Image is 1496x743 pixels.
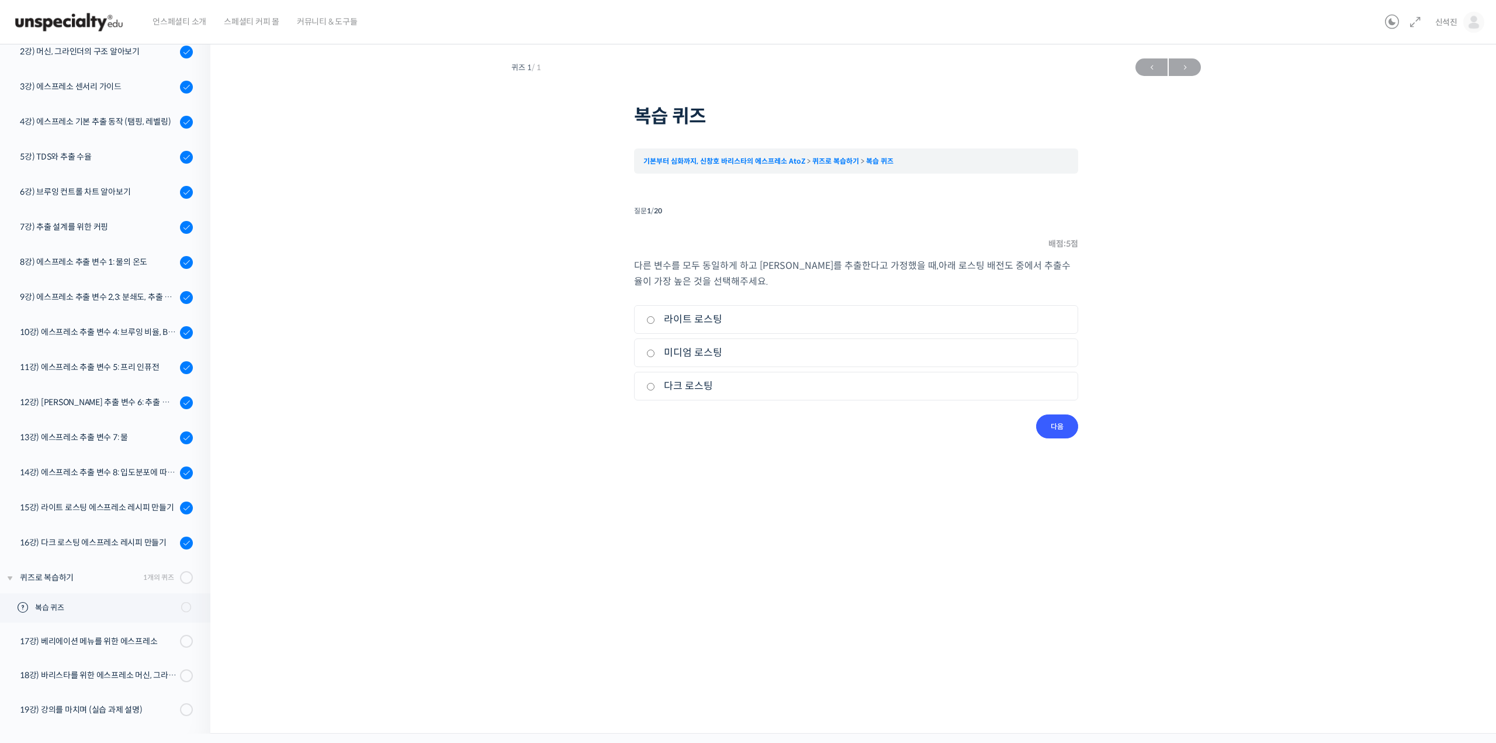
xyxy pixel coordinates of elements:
[181,388,195,398] span: 설정
[35,602,174,614] span: 복습 퀴즈
[1169,60,1201,75] span: →
[20,150,176,163] div: 5강) TDS와 추출 수율
[20,703,176,716] div: 19강) 강의를 마치며 (실습 과제 설명)
[20,115,176,128] div: 4강) 에스프레소 기본 추출 동작 (탬핑, 레벨링)
[646,345,1066,361] label: 미디엄 로스팅
[37,388,44,398] span: 홈
[20,220,176,233] div: 7강) 추출 설계를 위한 커핑
[647,206,651,215] span: 1
[866,157,894,165] a: 복습 퀴즈
[646,378,1066,394] label: 다크 로스팅
[1048,236,1078,252] span: 배점: 점
[532,63,541,72] span: / 1
[634,203,1078,219] div: 질문 /
[20,466,176,479] div: 14강) 에스프레소 추출 변수 8: 입도분포에 따른 향미 변화
[634,105,1078,127] h1: 복습 퀴즈
[812,157,859,165] a: 퀴즈로 복습하기
[4,371,77,400] a: 홈
[20,361,176,374] div: 11강) 에스프레소 추출 변수 5: 프리 인퓨전
[646,316,655,324] input: 라이트 로스팅
[1036,414,1078,438] input: 다음
[1169,58,1201,76] a: 다음→
[1435,17,1457,27] span: 신석진
[937,260,939,272] span: ,
[20,669,176,682] div: 18강) 바리스타를 위한 에스프레소 머신, 그라인더 선택 가이드라인
[20,431,176,444] div: 13강) 에스프레소 추출 변수 7: 물
[20,501,176,514] div: 15강) 라이트 로스팅 에스프레소 레시피 만들기
[20,291,176,303] div: 9강) 에스프레소 추출 변수 2,3: 분쇄도, 추출 시간
[151,371,224,400] a: 설정
[20,536,176,549] div: 16강) 다크 로스팅 에스프레소 레시피 만들기
[654,206,662,215] span: 20
[1135,58,1168,76] a: ←이전
[20,45,176,58] div: 2강) 머신, 그라인더의 구조 알아보기
[20,571,140,584] div: 퀴즈로 복습하기
[143,572,174,583] div: 1개의 퀴즈
[646,383,655,390] input: 다크 로스팅
[646,312,1066,327] label: 라이트 로스팅
[1135,60,1168,75] span: ←
[20,635,176,648] div: 17강) 베리에이션 메뉴를 위한 에스프레소
[20,185,176,198] div: 6강) 브루잉 컨트롤 차트 알아보기
[643,157,805,165] a: 기본부터 심화까지, 신창호 바리스타의 에스프레소 AtoZ
[634,258,1078,289] p: 다른 변수를 모두 동일하게 하고 [PERSON_NAME]를 추출한다고 가정했을 때 아래 로스팅 배전도 중에서 추출수율이 가장 높은 것을 선택해주세요.
[1066,239,1071,249] span: 5
[20,326,176,338] div: 10강) 에스프레소 추출 변수 4: 브루잉 비율, Brew Ratio
[511,64,541,71] span: 퀴즈 1
[20,255,176,268] div: 8강) 에스프레소 추출 변수 1: 물의 온도
[107,389,121,398] span: 대화
[77,371,151,400] a: 대화
[20,396,176,409] div: 12강) [PERSON_NAME] 추출 변수 6: 추출 압력
[646,350,655,357] input: 미디엄 로스팅
[20,80,176,93] div: 3강) 에스프레소 센서리 가이드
